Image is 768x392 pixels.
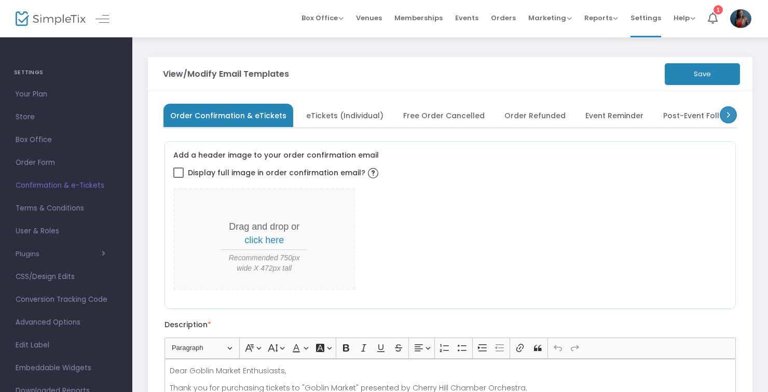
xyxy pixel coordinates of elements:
span: Box Office [301,13,344,23]
span: click here [244,235,284,245]
span: Venues [356,5,382,31]
span: Terms & Conditions [16,202,117,215]
span: Events [455,5,478,31]
h4: SETTINGS [14,62,118,83]
button: Paragraph [167,340,237,356]
span: Display full image in order confirmation email? [188,164,381,181]
p: Drag and drop or [221,220,307,247]
span: Recommended 750px wide X 472px tall [221,253,307,273]
span: Your Plan [16,88,117,101]
label: Add a header image to your order confirmation email [173,150,379,160]
span: Memberships [394,5,443,31]
span: Advanced Options [16,316,117,329]
span: Confirmation & e-Tickets [16,179,117,192]
span: Free Order Cancelled [403,113,485,118]
span: Reports [584,13,618,23]
span: Paragraph [172,342,226,354]
span: CSS/Design Edits [16,270,117,284]
button: Save [665,63,740,85]
span: Post-Event Follow Up [663,113,743,118]
span: User & Roles [16,225,117,238]
div: 1 [714,5,723,15]
span: Settings [630,5,661,31]
span: Box Office [16,133,117,147]
p: Dear Goblin Market Enthusiasts, [170,366,731,376]
span: Order Form [16,156,117,170]
h3: View/Modify Email Templates [163,70,289,78]
span: Conversion Tracking Code [16,293,117,306]
span: Store [16,110,117,124]
span: Order Refunded [504,113,566,118]
span: Edit Label [16,339,117,352]
span: Order Confirmation & eTickets [170,113,286,118]
label: Description [164,319,211,330]
span: Event Reminder [585,113,643,118]
span: Orders [491,5,516,31]
span: Embeddable Widgets [16,361,117,375]
span: eTickets (Individual) [306,113,383,118]
span: Marketing [528,13,572,23]
img: question-mark [368,168,378,178]
button: Plugins [16,250,105,258]
div: Editor toolbar [164,338,736,358]
span: Help [674,13,695,23]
